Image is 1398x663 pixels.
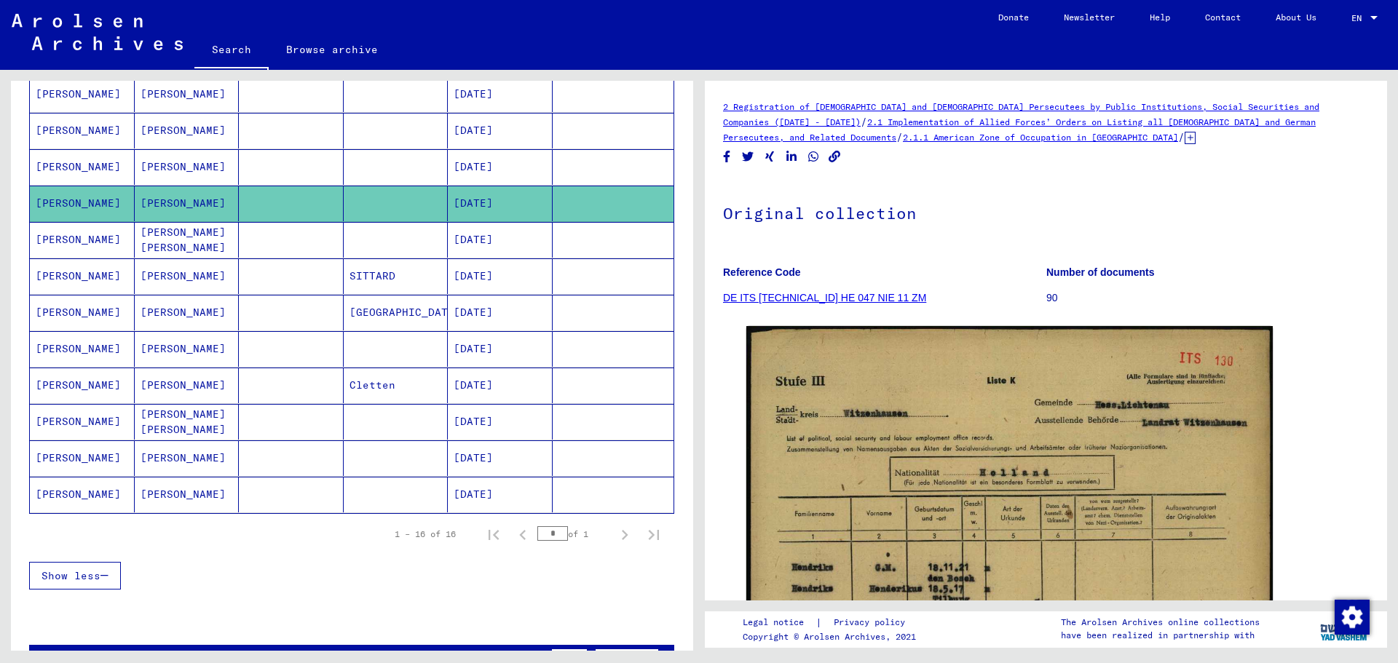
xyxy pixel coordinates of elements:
[30,149,135,185] mat-cell: [PERSON_NAME]
[448,477,553,512] mat-cell: [DATE]
[1178,130,1185,143] span: /
[723,266,801,278] b: Reference Code
[448,186,553,221] mat-cell: [DATE]
[1046,266,1155,278] b: Number of documents
[448,404,553,440] mat-cell: [DATE]
[135,76,240,112] mat-cell: [PERSON_NAME]
[743,630,923,643] p: Copyright © Arolsen Archives, 2021
[30,404,135,440] mat-cell: [PERSON_NAME]
[135,149,240,185] mat-cell: [PERSON_NAME]
[1317,611,1372,647] img: yv_logo.png
[344,258,449,294] mat-cell: SITTARD
[723,101,1319,127] a: 2 Registration of [DEMOGRAPHIC_DATA] and [DEMOGRAPHIC_DATA] Persecutees by Public Institutions, S...
[723,116,1316,143] a: 2.1 Implementation of Allied Forces’ Orders on Listing all [DEMOGRAPHIC_DATA] and German Persecut...
[448,331,553,367] mat-cell: [DATE]
[395,528,456,541] div: 1 – 16 of 16
[719,148,735,166] button: Share on Facebook
[29,562,121,589] button: Show less
[135,404,240,440] mat-cell: [PERSON_NAME] [PERSON_NAME]
[479,520,508,549] button: First page
[42,569,100,582] span: Show less
[1335,600,1370,635] img: Change consent
[1351,13,1367,23] span: EN
[806,148,821,166] button: Share on WhatsApp
[861,115,867,128] span: /
[194,32,269,70] a: Search
[741,148,756,166] button: Share on Twitter
[639,520,668,549] button: Last page
[135,222,240,258] mat-cell: [PERSON_NAME] [PERSON_NAME]
[30,331,135,367] mat-cell: [PERSON_NAME]
[896,130,903,143] span: /
[784,148,799,166] button: Share on LinkedIn
[30,113,135,148] mat-cell: [PERSON_NAME]
[448,76,553,112] mat-cell: [DATE]
[30,76,135,112] mat-cell: [PERSON_NAME]
[135,186,240,221] mat-cell: [PERSON_NAME]
[269,32,395,67] a: Browse archive
[30,295,135,330] mat-cell: [PERSON_NAME]
[508,520,537,549] button: Previous page
[448,440,553,476] mat-cell: [DATE]
[344,295,449,330] mat-cell: [GEOGRAPHIC_DATA]
[30,258,135,294] mat-cell: [PERSON_NAME]
[723,180,1369,244] h1: Original collection
[135,368,240,403] mat-cell: [PERSON_NAME]
[448,368,553,403] mat-cell: [DATE]
[135,113,240,148] mat-cell: [PERSON_NAME]
[448,258,553,294] mat-cell: [DATE]
[723,292,926,303] a: DE ITS [TECHNICAL_ID] HE 047 NIE 11 ZM
[135,331,240,367] mat-cell: [PERSON_NAME]
[135,440,240,476] mat-cell: [PERSON_NAME]
[537,527,610,541] div: of 1
[30,222,135,258] mat-cell: [PERSON_NAME]
[12,14,183,50] img: Arolsen_neg.svg
[743,615,815,630] a: Legal notice
[344,368,449,403] mat-cell: Cletten
[448,295,553,330] mat-cell: [DATE]
[1046,290,1369,306] p: 90
[762,148,778,166] button: Share on Xing
[30,186,135,221] mat-cell: [PERSON_NAME]
[743,615,923,630] div: |
[1061,616,1260,629] p: The Arolsen Archives online collections
[448,113,553,148] mat-cell: [DATE]
[448,149,553,185] mat-cell: [DATE]
[610,520,639,549] button: Next page
[135,477,240,512] mat-cell: [PERSON_NAME]
[30,368,135,403] mat-cell: [PERSON_NAME]
[1061,629,1260,642] p: have been realized in partnership with
[448,222,553,258] mat-cell: [DATE]
[30,477,135,512] mat-cell: [PERSON_NAME]
[135,258,240,294] mat-cell: [PERSON_NAME]
[827,148,842,166] button: Copy link
[903,132,1178,143] a: 2.1.1 American Zone of Occupation in [GEOGRAPHIC_DATA]
[822,615,923,630] a: Privacy policy
[135,295,240,330] mat-cell: [PERSON_NAME]
[30,440,135,476] mat-cell: [PERSON_NAME]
